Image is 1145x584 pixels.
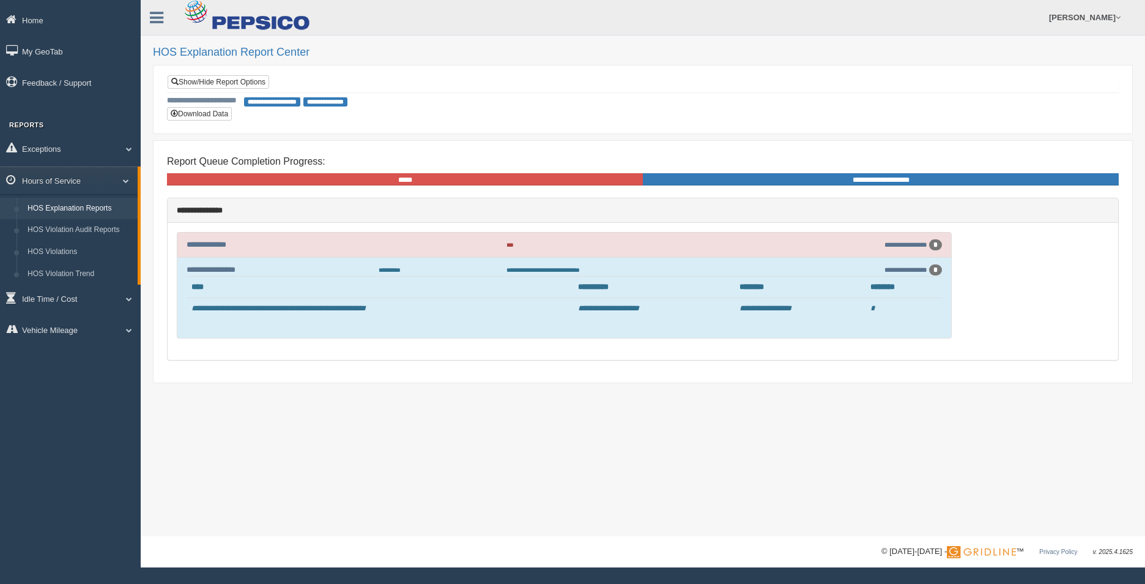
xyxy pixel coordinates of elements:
[22,198,138,220] a: HOS Explanation Reports
[22,263,138,285] a: HOS Violation Trend
[1039,548,1077,555] a: Privacy Policy
[168,75,269,89] a: Show/Hide Report Options
[153,47,1133,59] h2: HOS Explanation Report Center
[167,107,232,121] button: Download Data
[22,241,138,263] a: HOS Violations
[881,545,1133,558] div: © [DATE]-[DATE] - ™
[947,546,1016,558] img: Gridline
[1093,548,1133,555] span: v. 2025.4.1625
[22,219,138,241] a: HOS Violation Audit Reports
[167,156,1119,167] h4: Report Queue Completion Progress:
